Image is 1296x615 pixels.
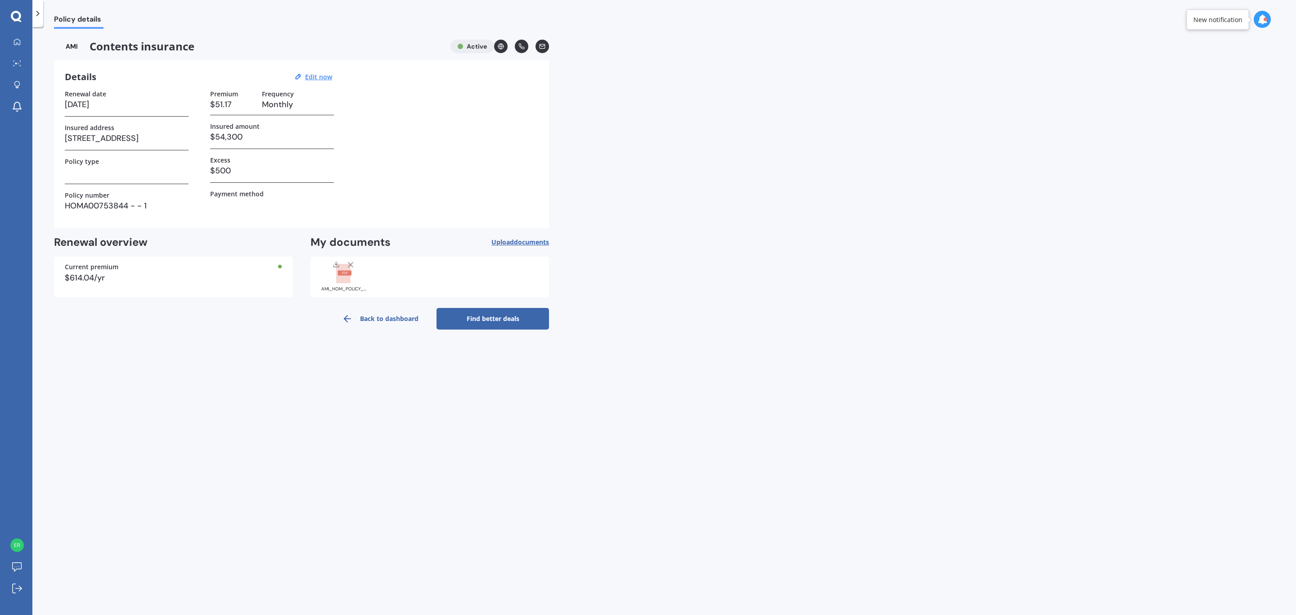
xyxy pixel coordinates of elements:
label: Excess [210,156,230,164]
label: Policy type [65,158,99,165]
h2: Renewal overview [54,235,292,249]
span: Policy details [54,15,103,27]
div: $614.04/yr [65,274,282,282]
h3: HOMA00753844 - - 1 [65,199,189,213]
h3: [STREET_ADDRESS] [65,131,189,145]
h3: [DATE] [65,98,189,111]
div: Current premium [65,264,282,270]
h3: $54,300 [210,130,334,144]
label: Policy number [65,191,109,199]
div: AMI_HOM_POLICY_SCHEDULE_HOMA00753844_20250302224004502.pdf [321,287,366,291]
h3: $500 [210,164,334,177]
label: Insured amount [210,122,260,130]
a: Back to dashboard [324,308,436,330]
label: Renewal date [65,90,106,98]
span: documents [514,238,549,246]
h3: Details [65,71,96,83]
label: Insured address [65,124,114,131]
label: Premium [210,90,238,98]
button: Edit now [302,73,335,81]
img: AMI-text-1.webp [54,40,90,53]
button: Uploaddocuments [491,235,549,249]
h2: My documents [310,235,391,249]
a: Find better deals [436,308,549,330]
div: New notification [1193,15,1242,24]
span: Contents insurance [54,40,443,53]
label: Payment method [210,190,264,198]
label: Frequency [262,90,294,98]
u: Edit now [305,72,332,81]
h3: Monthly [262,98,334,111]
span: Upload [491,239,549,246]
img: 8a7f0e538d30885093aed35145861fe3 [10,538,24,552]
h3: $51.17 [210,98,255,111]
